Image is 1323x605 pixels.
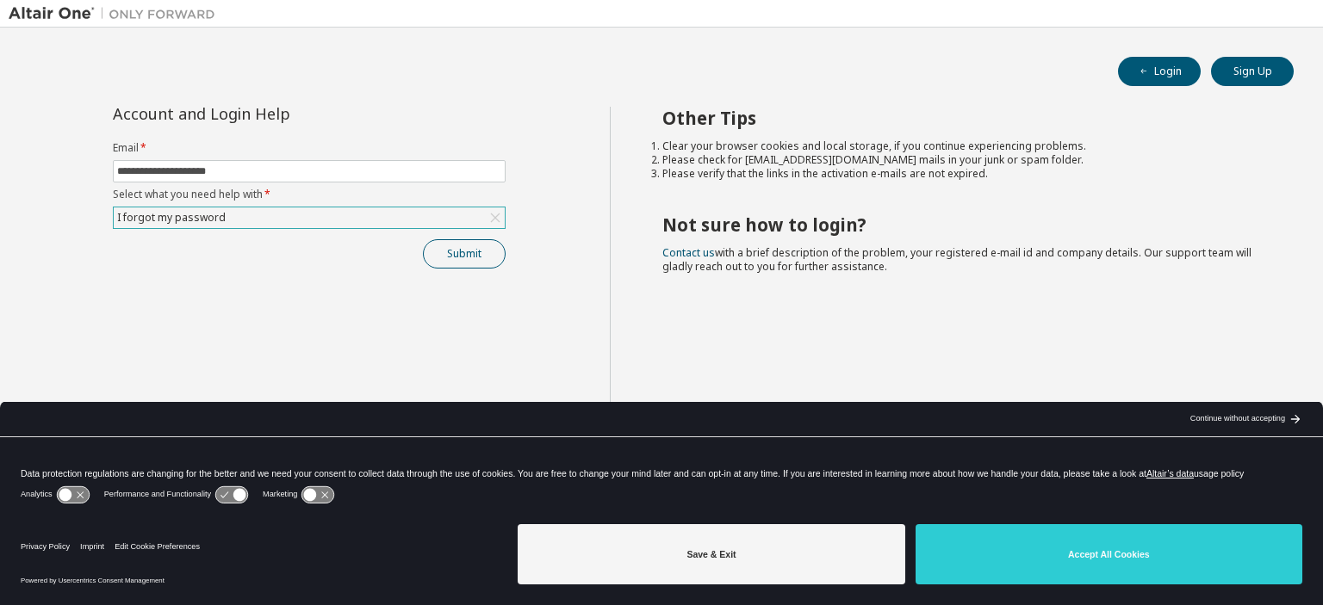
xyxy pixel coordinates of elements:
[662,213,1264,236] h2: Not sure how to login?
[113,107,427,120] div: Account and Login Help
[423,239,506,269] button: Submit
[9,5,224,22] img: Altair One
[114,207,505,228] div: I forgot my password
[662,107,1264,129] h2: Other Tips
[113,188,506,201] label: Select what you need help with
[1211,57,1294,86] button: Sign Up
[662,245,1252,274] span: with a brief description of the problem, your registered e-mail id and company details. Our suppo...
[115,208,228,227] div: I forgot my password
[1118,57,1201,86] button: Login
[662,139,1264,153] li: Clear your browser cookies and local storage, if you continue experiencing problems.
[113,141,506,155] label: Email
[662,167,1264,181] li: Please verify that the links in the activation e-mails are not expired.
[662,245,715,260] a: Contact us
[662,153,1264,167] li: Please check for [EMAIL_ADDRESS][DOMAIN_NAME] mails in your junk or spam folder.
